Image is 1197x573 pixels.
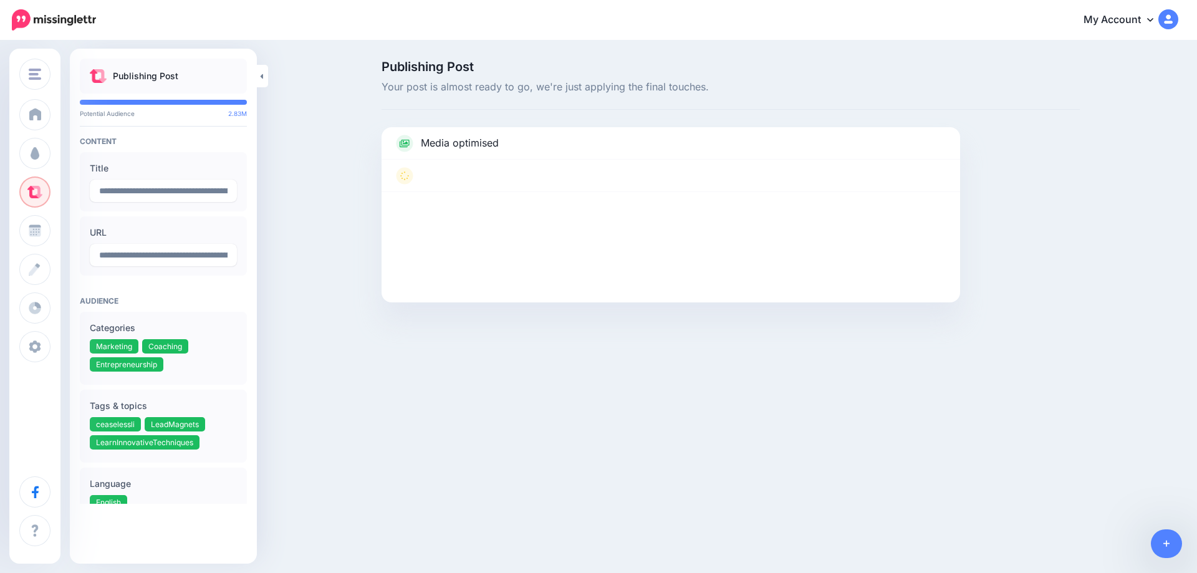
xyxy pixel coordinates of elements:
h4: Content [80,137,247,146]
span: LeadMagnets [151,420,199,429]
p: Media optimised [421,135,499,152]
h4: Audience [80,296,247,306]
label: Language [90,476,237,491]
label: Categories [90,320,237,335]
span: Your post is almost ready to go, we're just applying the final touches. [382,79,1080,95]
span: LearnInnovativeTechniques [96,438,193,447]
span: Marketing [96,342,132,351]
span: Entrepreneurship [96,360,157,369]
p: Potential Audience [80,110,247,117]
span: 2.83M [228,110,247,117]
img: curate.png [90,69,107,83]
a: My Account [1071,5,1178,36]
label: URL [90,225,237,240]
p: Publishing Post [113,69,178,84]
img: menu.png [29,69,41,80]
label: Title [90,161,237,176]
label: Tags & topics [90,398,237,413]
span: ceaselessli [96,420,135,429]
img: Missinglettr [12,9,96,31]
span: Publishing Post [382,60,1080,73]
span: English [96,498,121,507]
span: Coaching [148,342,182,351]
